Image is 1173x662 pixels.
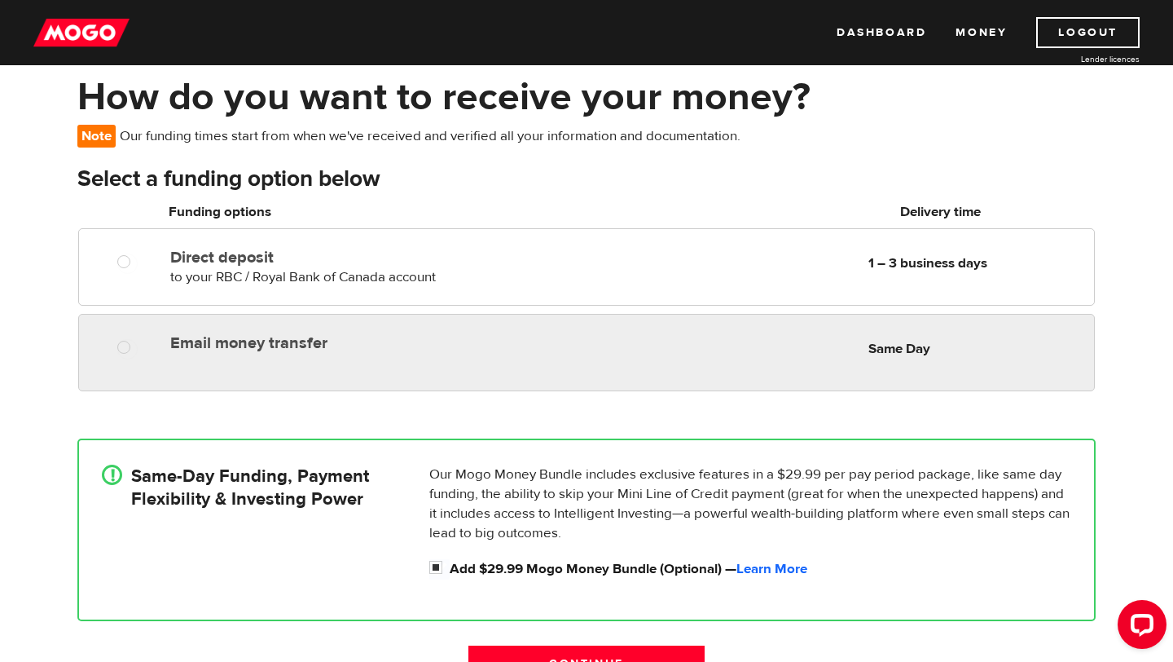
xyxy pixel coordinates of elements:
b: 1 – 3 business days [868,254,987,272]
h3: Select a funding option below [77,166,1096,192]
span: to your RBC / Royal Bank of Canada account [170,268,436,286]
label: Add $29.99 Mogo Money Bundle (Optional) — [450,559,1071,579]
a: Logout [1036,17,1140,48]
iframe: LiveChat chat widget [1105,594,1173,662]
h6: Delivery time [791,202,1089,222]
a: Lender licences [1017,53,1140,65]
b: Same Day [868,340,930,358]
label: Direct deposit [170,248,545,267]
p: Our Mogo Money Bundle includes exclusive features in a $29.99 per pay period package, like same d... [429,465,1071,543]
h4: Same-Day Funding, Payment Flexibility & Investing Power [131,465,369,510]
img: mogo_logo-11ee424be714fa7cbb0f0f49df9e16ec.png [33,17,130,48]
p: Our funding times start from when we've received and verified all your information and documentat... [77,125,748,148]
h1: How do you want to receive your money? [77,76,1096,118]
a: Money [956,17,1007,48]
div: ! [102,465,122,485]
span: Note [77,125,116,148]
a: Dashboard [837,17,926,48]
h6: Funding options [169,202,544,222]
input: Add $29.99 Mogo Money Bundle (Optional) &mdash; <a id="loan_application_mini_bundle_learn_more" h... [429,559,450,580]
label: Email money transfer [170,333,545,353]
a: Learn More [736,560,807,578]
